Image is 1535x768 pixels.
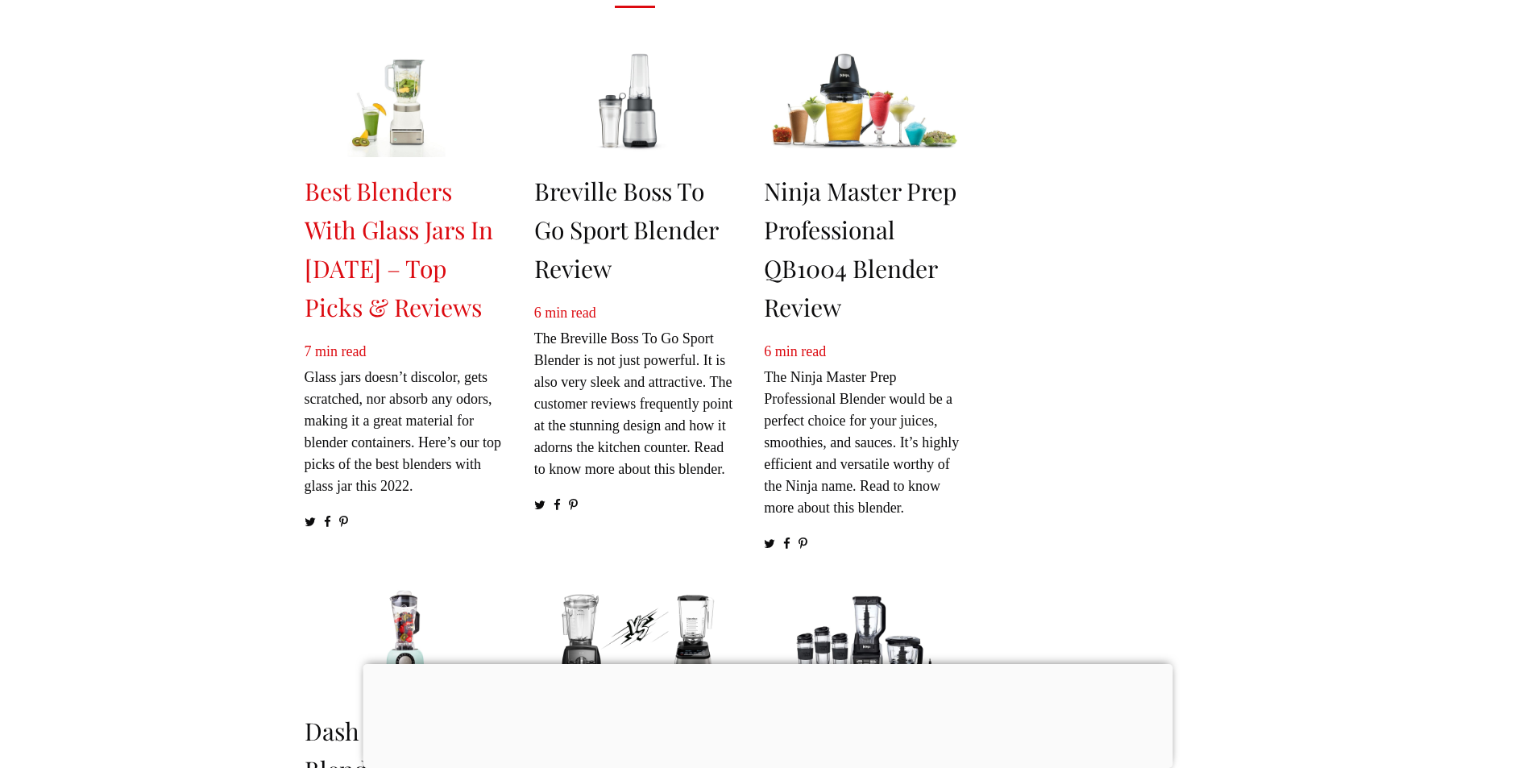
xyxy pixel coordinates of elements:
img: Ninja Master Prep Professional QB1004 Blender Review [764,44,965,157]
img: Breville Boss To Go Sport Blender Review [534,44,735,157]
img: Blendtec vs Vitamix Blenders – Which Is Better? [534,584,735,697]
a: Best Blenders With Glass Jars In [DATE] – Top Picks & Reviews [305,175,493,323]
p: Glass jars doesn’t discolor, gets scratched, nor absorb any odors, making it a great material for... [305,341,505,497]
p: The Breville Boss To Go Sport Blender is not just powerful. It is also very sleek and attractive.... [534,302,735,480]
a: Ninja Master Prep Professional QB1004 Blender Review [764,175,956,323]
img: Best Blenders With Glass Jars In 2022 – Top Picks & Reviews [305,44,505,157]
iframe: Advertisement [1010,24,1227,508]
img: Best Blender-Food Processor Combo In 2022 [764,584,965,697]
span: 6 [764,343,771,359]
img: Dash Chef Series Blender Review [305,584,505,697]
span: min read [315,343,366,359]
span: 6 [534,305,541,321]
span: 7 [305,343,312,359]
iframe: Advertisement [363,664,1172,764]
span: min read [775,343,826,359]
a: Breville Boss To Go Sport Blender Review [534,175,719,284]
span: min read [545,305,595,321]
p: The Ninja Master Prep Professional Blender would be a perfect choice for your juices, smoothies, ... [764,341,965,519]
